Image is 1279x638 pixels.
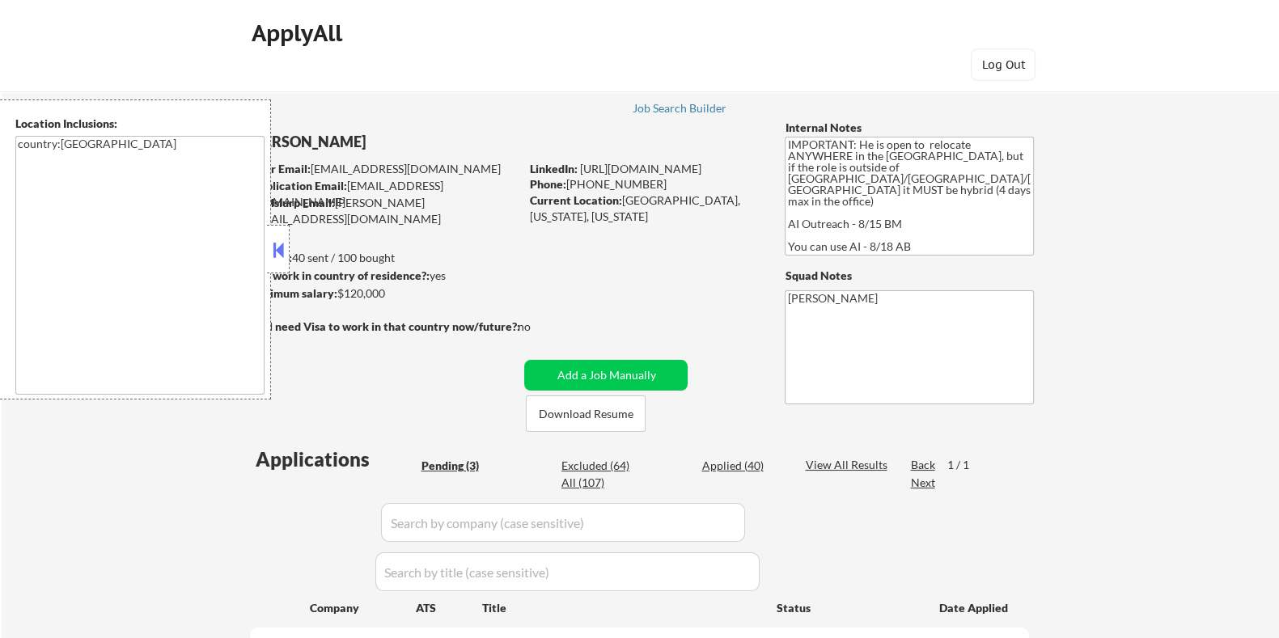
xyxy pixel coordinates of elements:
div: All (107) [561,475,642,491]
div: [PHONE_NUMBER] [529,176,758,192]
div: 1 / 1 [947,457,984,473]
div: Location Inclusions: [15,116,265,132]
div: no [517,319,563,335]
div: [EMAIL_ADDRESS][DOMAIN_NAME] [251,178,519,209]
button: Download Resume [526,395,646,432]
div: Pending (3) [421,458,502,474]
div: Status [776,593,915,622]
a: [URL][DOMAIN_NAME] [579,162,701,175]
strong: Phone: [529,177,565,191]
div: Applications [255,450,415,469]
input: Search by title (case sensitive) [375,552,760,591]
strong: Will need Visa to work in that country now/future?: [250,319,519,333]
div: ATS [415,600,481,616]
div: Internal Notes [785,120,1034,136]
div: View All Results [805,457,891,473]
strong: Application Email: [251,179,346,192]
strong: Can work in country of residence?: [249,268,429,282]
div: ApplyAll [251,19,346,47]
div: yes [249,268,514,284]
div: 40 sent / 100 bought [249,250,519,266]
strong: Mailslurp Email: [250,196,334,209]
div: Applied (40) [701,458,782,474]
div: Squad Notes [785,268,1034,284]
button: Log Out [971,49,1035,81]
button: Add a Job Manually [524,360,688,391]
div: $120,000 [249,285,519,302]
a: Job Search Builder [633,102,727,118]
input: Search by company (case sensitive) [381,503,745,542]
div: [GEOGRAPHIC_DATA], [US_STATE], [US_STATE] [529,192,758,224]
div: Next [910,475,936,491]
div: [EMAIL_ADDRESS][DOMAIN_NAME] [251,161,519,177]
div: Date Applied [938,600,1010,616]
div: Title [481,600,760,616]
strong: Minimum salary: [249,286,337,300]
strong: LinkedIn: [529,162,577,175]
div: Job Search Builder [633,103,727,114]
div: Excluded (64) [561,458,642,474]
strong: Current Location: [529,193,621,207]
div: [PERSON_NAME] [250,132,582,152]
div: Back [910,457,936,473]
div: [PERSON_NAME][EMAIL_ADDRESS][DOMAIN_NAME] [250,195,519,226]
div: Company [309,600,415,616]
